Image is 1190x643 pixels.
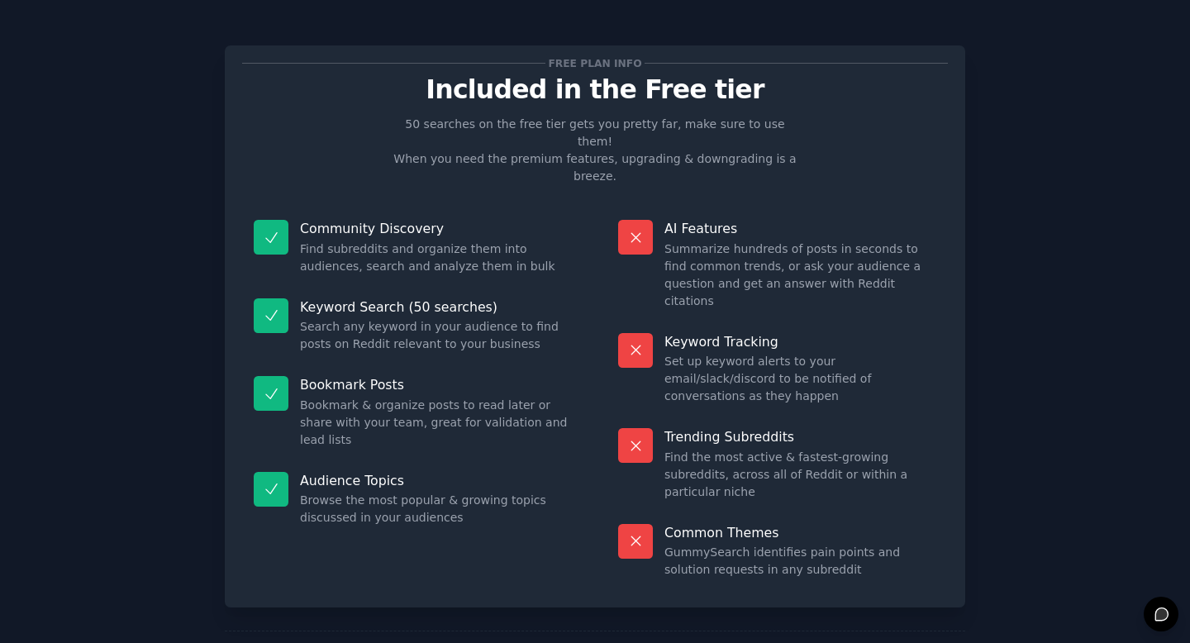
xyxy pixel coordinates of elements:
[664,449,936,501] dd: Find the most active & fastest-growing subreddits, across all of Reddit or within a particular niche
[664,333,936,350] p: Keyword Tracking
[300,492,572,526] dd: Browse the most popular & growing topics discussed in your audiences
[664,428,936,445] p: Trending Subreddits
[664,353,936,405] dd: Set up keyword alerts to your email/slack/discord to be notified of conversations as they happen
[300,472,572,489] p: Audience Topics
[664,220,936,237] p: AI Features
[300,318,572,353] dd: Search any keyword in your audience to find posts on Reddit relevant to your business
[664,241,936,310] dd: Summarize hundreds of posts in seconds to find common trends, or ask your audience a question and...
[387,116,803,185] p: 50 searches on the free tier gets you pretty far, make sure to use them! When you need the premiu...
[242,75,948,104] p: Included in the Free tier
[300,241,572,275] dd: Find subreddits and organize them into audiences, search and analyze them in bulk
[300,220,572,237] p: Community Discovery
[300,376,572,393] p: Bookmark Posts
[664,544,936,579] dd: GummySearch identifies pain points and solution requests in any subreddit
[300,298,572,316] p: Keyword Search (50 searches)
[664,524,936,541] p: Common Themes
[545,55,645,72] span: Free plan info
[300,397,572,449] dd: Bookmark & organize posts to read later or share with your team, great for validation and lead lists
